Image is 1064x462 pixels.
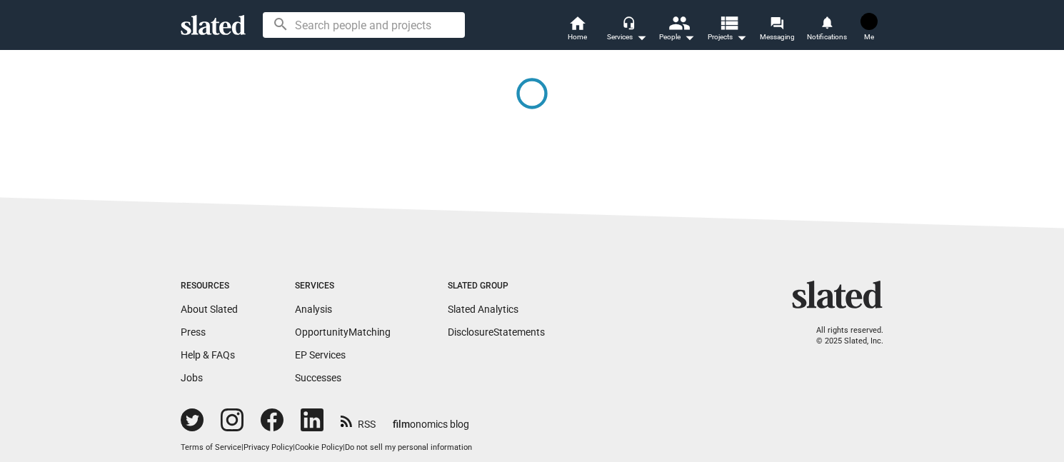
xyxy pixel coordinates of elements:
a: Press [181,326,206,338]
p: All rights reserved. © 2025 Slated, Inc. [801,326,883,346]
mat-icon: arrow_drop_down [633,29,650,46]
button: Kyoji OhnoMe [852,10,886,47]
a: RSS [341,409,376,431]
mat-icon: people [668,12,689,33]
a: EP Services [295,349,346,361]
div: Services [295,281,391,292]
mat-icon: notifications [820,15,833,29]
a: Notifications [802,14,852,46]
button: Services [602,14,652,46]
a: Jobs [181,372,203,383]
span: | [241,443,244,452]
div: People [659,29,695,46]
mat-icon: headset_mic [622,16,635,29]
img: Kyoji Ohno [860,13,878,30]
a: Privacy Policy [244,443,293,452]
mat-icon: arrow_drop_down [681,29,698,46]
a: Messaging [752,14,802,46]
a: Help & FAQs [181,349,235,361]
button: Projects [702,14,752,46]
span: Notifications [807,29,847,46]
a: OpportunityMatching [295,326,391,338]
button: People [652,14,702,46]
mat-icon: arrow_drop_down [733,29,750,46]
span: | [293,443,295,452]
button: Do not sell my personal information [345,443,472,453]
mat-icon: home [568,14,586,31]
a: Successes [295,372,341,383]
a: Analysis [295,303,332,315]
a: Cookie Policy [295,443,343,452]
span: Projects [708,29,747,46]
a: DisclosureStatements [448,326,545,338]
div: Resources [181,281,238,292]
a: Slated Analytics [448,303,518,315]
div: Slated Group [448,281,545,292]
mat-icon: view_list [718,12,739,33]
a: Terms of Service [181,443,241,452]
span: Home [568,29,587,46]
input: Search people and projects [263,12,465,38]
a: Home [552,14,602,46]
mat-icon: forum [770,16,783,29]
span: film [393,418,410,430]
a: filmonomics blog [393,406,469,431]
span: Messaging [760,29,795,46]
div: Services [607,29,647,46]
span: Me [864,29,874,46]
span: | [343,443,345,452]
a: About Slated [181,303,238,315]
